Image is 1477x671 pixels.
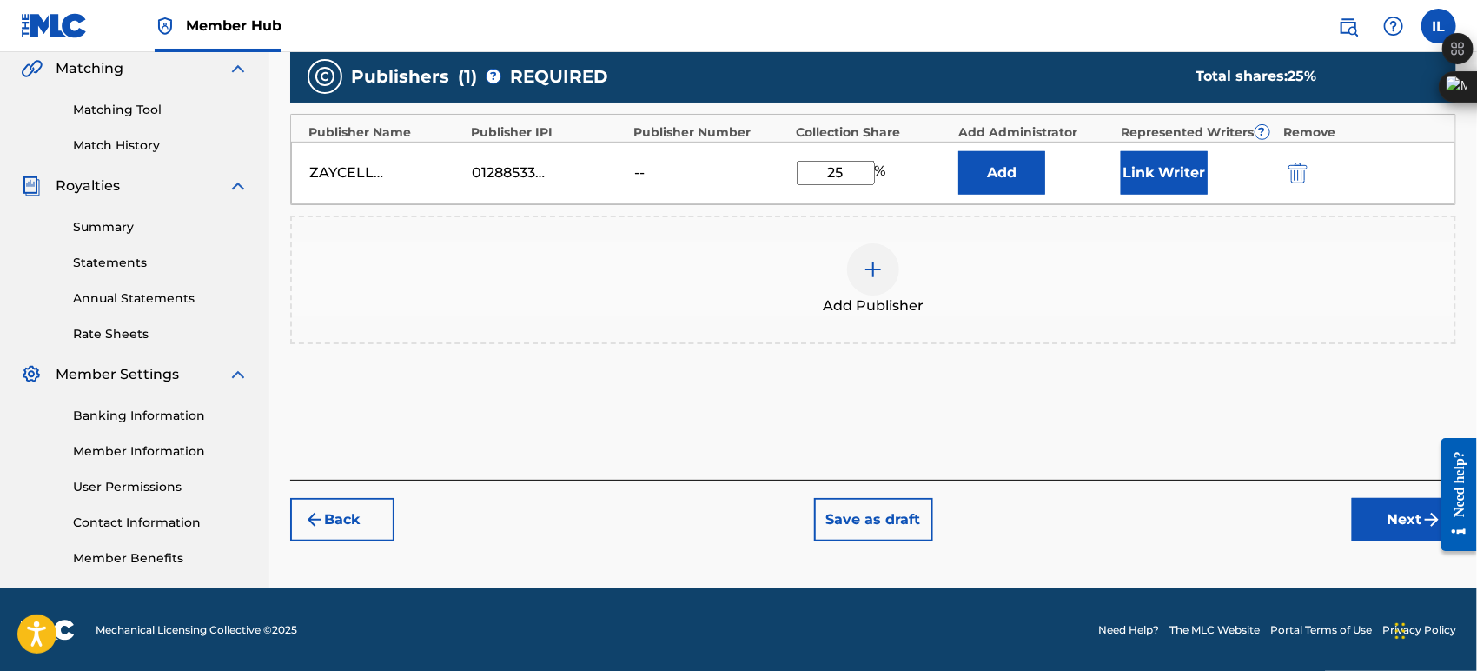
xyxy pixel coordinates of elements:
div: Drag [1395,605,1406,657]
img: MLC Logo [21,13,88,38]
a: Public Search [1331,9,1366,43]
a: Rate Sheets [73,325,248,343]
span: Add Publisher [823,296,924,316]
span: ? [487,70,500,83]
div: Represented Writers [1122,123,1275,142]
div: User Menu [1421,9,1456,43]
img: expand [228,176,248,196]
a: Member Information [73,442,248,461]
span: Member Settings [56,364,179,385]
div: Help [1376,9,1411,43]
a: User Permissions [73,478,248,496]
img: Top Rightsholder [155,16,176,37]
div: Add Administrator [959,123,1113,142]
img: expand [228,364,248,385]
a: Matching Tool [73,101,248,119]
a: Contact Information [73,514,248,532]
a: Privacy Policy [1382,622,1456,638]
iframe: Chat Widget [1390,588,1477,671]
a: Statements [73,254,248,272]
img: search [1338,16,1359,37]
a: Match History [73,136,248,155]
a: Summary [73,218,248,236]
img: 12a2ab48e56ec057fbd8.svg [1288,163,1308,183]
button: Next [1352,498,1456,541]
img: Matching [21,58,43,79]
a: Need Help? [1098,622,1159,638]
span: ? [1255,125,1269,139]
a: Banking Information [73,407,248,425]
iframe: Resource Center [1428,424,1477,564]
span: Royalties [56,176,120,196]
span: Mechanical Licensing Collective © 2025 [96,622,297,638]
div: Total shares: [1196,66,1421,87]
img: f7272a7cc735f4ea7f67.svg [1421,509,1442,530]
span: 25 % [1288,68,1317,84]
span: Publishers [351,63,449,90]
img: logo [21,620,75,641]
div: Remove [1284,123,1438,142]
button: Save as draft [814,498,933,541]
a: Member Benefits [73,549,248,568]
a: Portal Terms of Use [1270,622,1372,638]
img: 7ee5dd4eb1f8a8e3ef2f.svg [304,509,325,530]
div: Publisher Number [633,123,787,142]
img: Member Settings [21,364,42,385]
img: help [1383,16,1404,37]
span: Member Hub [186,16,281,36]
a: The MLC Website [1169,622,1260,638]
img: publishers [315,66,335,87]
a: Annual Statements [73,289,248,308]
button: Link Writer [1121,151,1208,195]
img: expand [228,58,248,79]
div: Publisher Name [308,123,462,142]
span: Matching [56,58,123,79]
button: Add [958,151,1045,195]
img: Royalties [21,176,42,196]
span: REQUIRED [510,63,608,90]
div: Publisher IPI [471,123,625,142]
div: Collection Share [796,123,950,142]
img: add [863,259,884,280]
span: % [875,161,891,185]
span: ( 1 ) [458,63,477,90]
button: Back [290,498,394,541]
